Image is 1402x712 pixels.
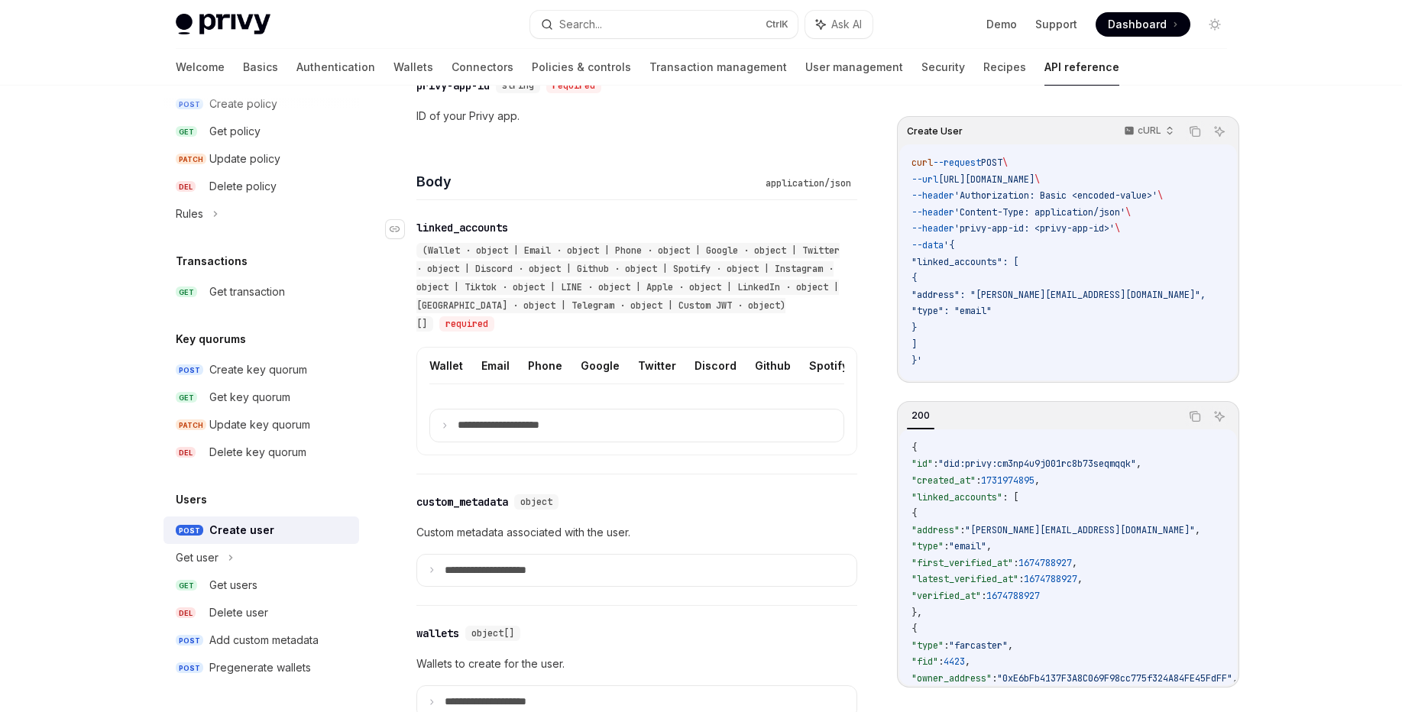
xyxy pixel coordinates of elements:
div: wallets [416,626,459,641]
div: Update key quorum [209,416,310,434]
span: "address" [911,524,960,536]
span: { [911,623,917,635]
span: POST [176,662,203,674]
span: --request [933,157,981,169]
p: cURL [1138,125,1161,137]
span: curl [911,157,933,169]
div: Get user [176,549,219,567]
span: 1674788927 [986,590,1040,602]
a: POSTCreate key quorum [164,356,359,384]
button: Github [755,348,791,384]
span: Ctrl K [766,18,788,31]
div: Rules [176,205,203,223]
button: Ask AI [1209,121,1229,141]
a: DELDelete policy [164,173,359,200]
span: }, [911,607,922,619]
span: "type" [911,540,944,552]
span: \ [1115,222,1120,235]
span: "id" [911,458,933,470]
div: Delete policy [209,177,277,196]
span: "type": "email" [911,305,992,317]
span: : [944,639,949,652]
div: Get key quorum [209,388,290,406]
button: Email [481,348,510,384]
div: linked_accounts [416,220,508,235]
div: Get users [209,576,257,594]
a: Welcome [176,49,225,86]
span: GET [176,126,197,138]
button: Wallet [429,348,463,384]
a: GETGet transaction [164,278,359,306]
div: Create key quorum [209,361,307,379]
span: { [911,442,917,454]
span: Dashboard [1108,17,1167,32]
span: , [1136,458,1141,470]
div: Get transaction [209,283,285,301]
a: Policies & controls [532,49,631,86]
span: (Wallet · object | Email · object | Phone · object | Google · object | Twitter · object | Discord... [416,244,840,330]
a: PATCHUpdate policy [164,145,359,173]
span: "first_verified_at" [911,557,1013,569]
p: Custom metadata associated with the user. [416,523,857,542]
span: --header [911,189,954,202]
a: DELDelete user [164,599,359,626]
span: "type" [911,639,944,652]
span: 'privy-app-id: <privy-app-id>' [954,222,1115,235]
span: "email" [949,540,986,552]
div: Create user [209,521,274,539]
a: Wallets [393,49,433,86]
div: application/json [759,176,857,191]
span: , [986,540,992,552]
span: { [911,507,917,519]
span: , [1077,573,1083,585]
span: "latest_verified_at" [911,573,1018,585]
div: Delete user [209,604,268,622]
div: Add custom metadata [209,631,319,649]
span: , [1008,639,1013,652]
span: POST [176,525,203,536]
span: Ask AI [831,17,862,32]
div: Get policy [209,122,261,141]
span: --header [911,222,954,235]
span: --data [911,239,944,251]
button: Twitter [638,348,676,384]
span: : [944,540,949,552]
a: Security [921,49,965,86]
span: DEL [176,447,196,458]
span: '{ [944,239,954,251]
span: --header [911,206,954,218]
a: POSTPregenerate wallets [164,654,359,681]
span: , [965,655,970,668]
a: User management [805,49,903,86]
span: : [938,655,944,668]
span: "address": "[PERSON_NAME][EMAIL_ADDRESS][DOMAIN_NAME]", [911,289,1206,301]
a: Navigate to header [386,214,416,244]
span: 1674788927 [1018,557,1072,569]
span: object[] [471,627,514,639]
span: 'Authorization: Basic <encoded-value>' [954,189,1158,202]
span: "[PERSON_NAME][EMAIL_ADDRESS][DOMAIN_NAME]" [965,524,1195,536]
span: POST [176,364,203,376]
span: \ [1035,173,1040,186]
span: --url [911,173,938,186]
h4: Body [416,171,759,192]
h5: Users [176,490,207,509]
span: : [976,474,981,487]
button: Phone [528,348,562,384]
button: Toggle dark mode [1203,12,1227,37]
button: Copy the contents from the code block [1185,121,1205,141]
span: "verified_at" [911,590,981,602]
span: "linked_accounts": [ [911,256,1018,268]
span: GET [176,392,197,403]
div: privy-app-id [416,78,490,93]
p: Wallets to create for the user. [416,655,857,673]
span: , [1232,672,1238,684]
span: DEL [176,181,196,193]
a: Connectors [452,49,513,86]
span: "created_at" [911,474,976,487]
span: , [1072,557,1077,569]
span: string [502,79,534,92]
div: Delete key quorum [209,443,306,461]
span: "0xE6bFb4137F3A8C069F98cc775f324A84FE45FdFF" [997,672,1232,684]
p: ID of your Privy app. [416,107,857,125]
